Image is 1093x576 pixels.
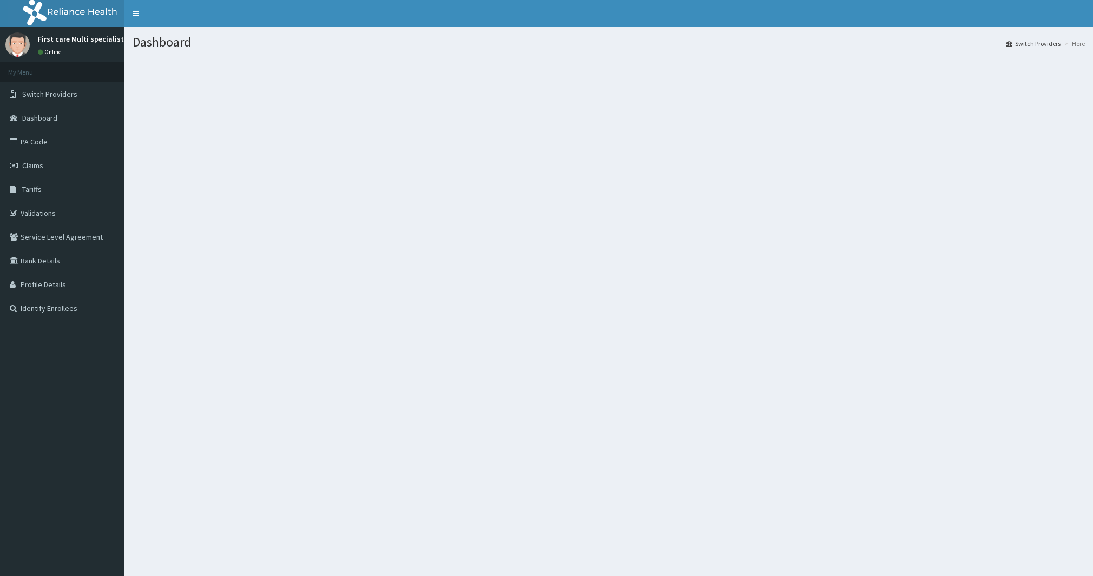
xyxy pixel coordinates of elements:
a: Online [38,48,64,56]
span: Switch Providers [22,89,77,99]
a: Switch Providers [1006,39,1061,48]
span: Dashboard [22,113,57,123]
p: First care Multi specialist Hospital [PERSON_NAME] [38,35,211,43]
img: User Image [5,32,30,57]
li: Here [1062,39,1085,48]
span: Tariffs [22,184,42,194]
span: Claims [22,161,43,170]
h1: Dashboard [133,35,1085,49]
